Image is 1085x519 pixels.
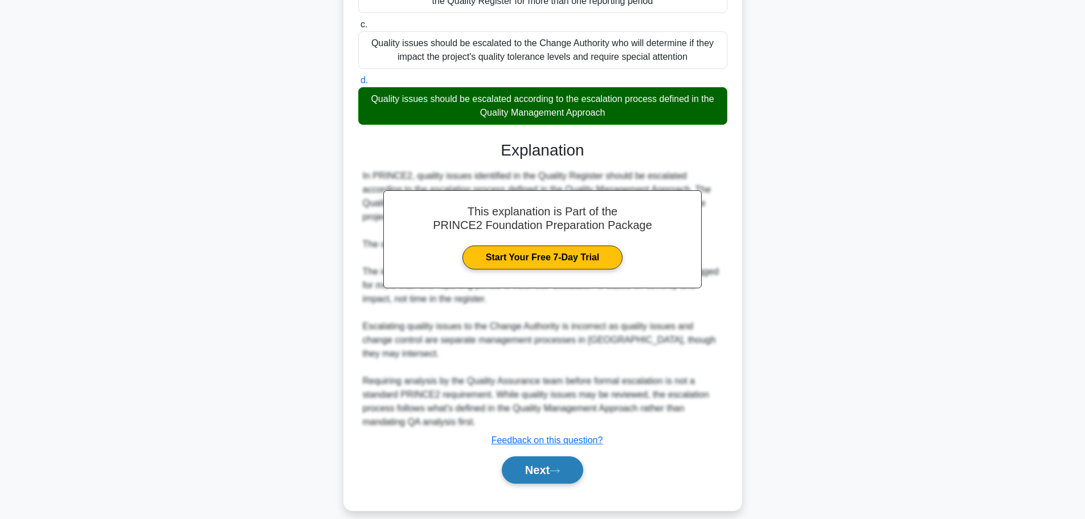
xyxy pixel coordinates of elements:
span: c. [361,19,367,29]
span: d. [361,75,368,85]
div: Quality issues should be escalated according to the escalation process defined in the Quality Man... [358,87,727,125]
div: Quality issues should be escalated to the Change Authority who will determine if they impact the ... [358,31,727,69]
a: Start Your Free 7-Day Trial [462,246,623,269]
h3: Explanation [365,141,720,160]
div: In PRINCE2, quality issues identified in the Quality Register should be escalated according to th... [363,169,723,429]
button: Next [502,456,583,484]
a: Feedback on this question? [492,435,603,445]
